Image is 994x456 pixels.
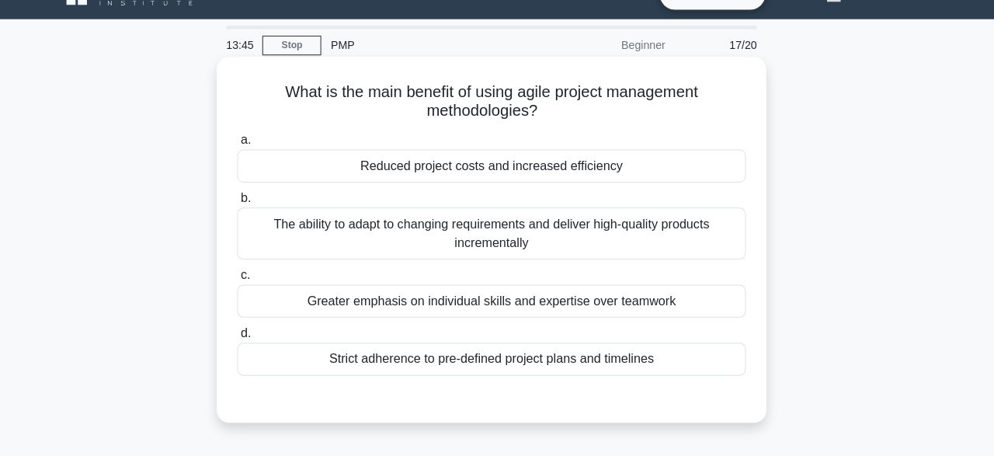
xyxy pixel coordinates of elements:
div: 17/20 [678,34,769,65]
div: 13:45 [225,34,270,65]
span: c. [248,270,258,284]
div: The ability to adapt to changing requirements and deliver high-quality products incrementally [245,211,749,262]
h5: What is the main benefit of using agile project management methodologies? [244,86,750,125]
span: a. [248,137,259,150]
div: Beginner [542,34,678,65]
span: b. [248,194,259,207]
span: d. [248,328,259,341]
div: PMP [328,34,542,65]
div: Strict adherence to pre-defined project plans and timelines [245,344,749,377]
a: Stop [270,40,328,60]
div: Reduced project costs and increased efficiency [245,153,749,186]
div: Greater emphasis on individual skills and expertise over teamwork [245,287,749,319]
